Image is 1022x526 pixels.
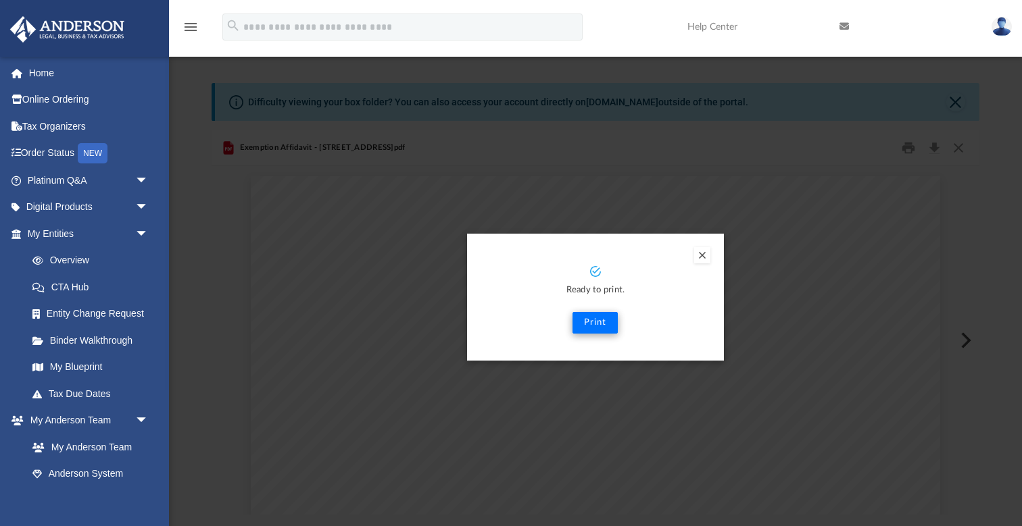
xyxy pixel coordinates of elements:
a: Order StatusNEW [9,140,169,167]
a: Digital Productsarrow_drop_down [9,194,169,221]
a: Entity Change Request [19,300,169,327]
a: menu [182,26,199,35]
div: NEW [78,143,107,163]
span: arrow_drop_down [135,194,162,221]
span: arrow_drop_down [135,407,162,435]
i: menu [182,19,199,35]
a: My Entitiesarrow_drop_down [9,220,169,247]
a: Tax Due Dates [19,380,169,407]
div: Preview [212,130,979,515]
img: Anderson Advisors Platinum Portal [6,16,128,43]
img: User Pic [992,17,1012,36]
span: arrow_drop_down [135,167,162,194]
a: Platinum Q&Aarrow_drop_down [9,167,169,194]
button: Print [573,312,618,334]
a: My Anderson Teamarrow_drop_down [9,407,162,434]
a: Tax Organizers [9,113,169,140]
a: Binder Walkthrough [19,327,169,354]
a: Home [9,59,169,86]
p: Ready to print. [481,283,710,298]
a: CTA Hub [19,273,169,300]
a: My Blueprint [19,354,162,381]
a: My Anderson Team [19,433,155,461]
a: Online Ordering [9,86,169,113]
a: Anderson System [19,461,162,488]
span: arrow_drop_down [135,220,162,248]
a: Overview [19,247,169,274]
i: search [226,18,241,33]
